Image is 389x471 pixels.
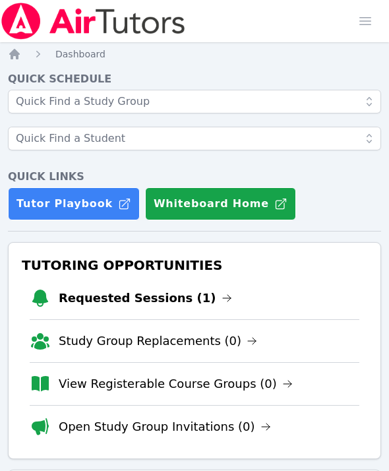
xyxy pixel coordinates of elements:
[59,418,271,436] a: Open Study Group Invitations (0)
[59,289,232,307] a: Requested Sessions (1)
[145,187,296,220] button: Whiteboard Home
[19,253,370,277] h3: Tutoring Opportunities
[8,90,381,113] input: Quick Find a Study Group
[59,332,257,350] a: Study Group Replacements (0)
[8,71,381,87] h4: Quick Schedule
[8,169,381,185] h4: Quick Links
[8,47,381,61] nav: Breadcrumb
[55,47,105,61] a: Dashboard
[8,127,381,150] input: Quick Find a Student
[55,49,105,59] span: Dashboard
[59,375,293,393] a: View Registerable Course Groups (0)
[8,187,140,220] a: Tutor Playbook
